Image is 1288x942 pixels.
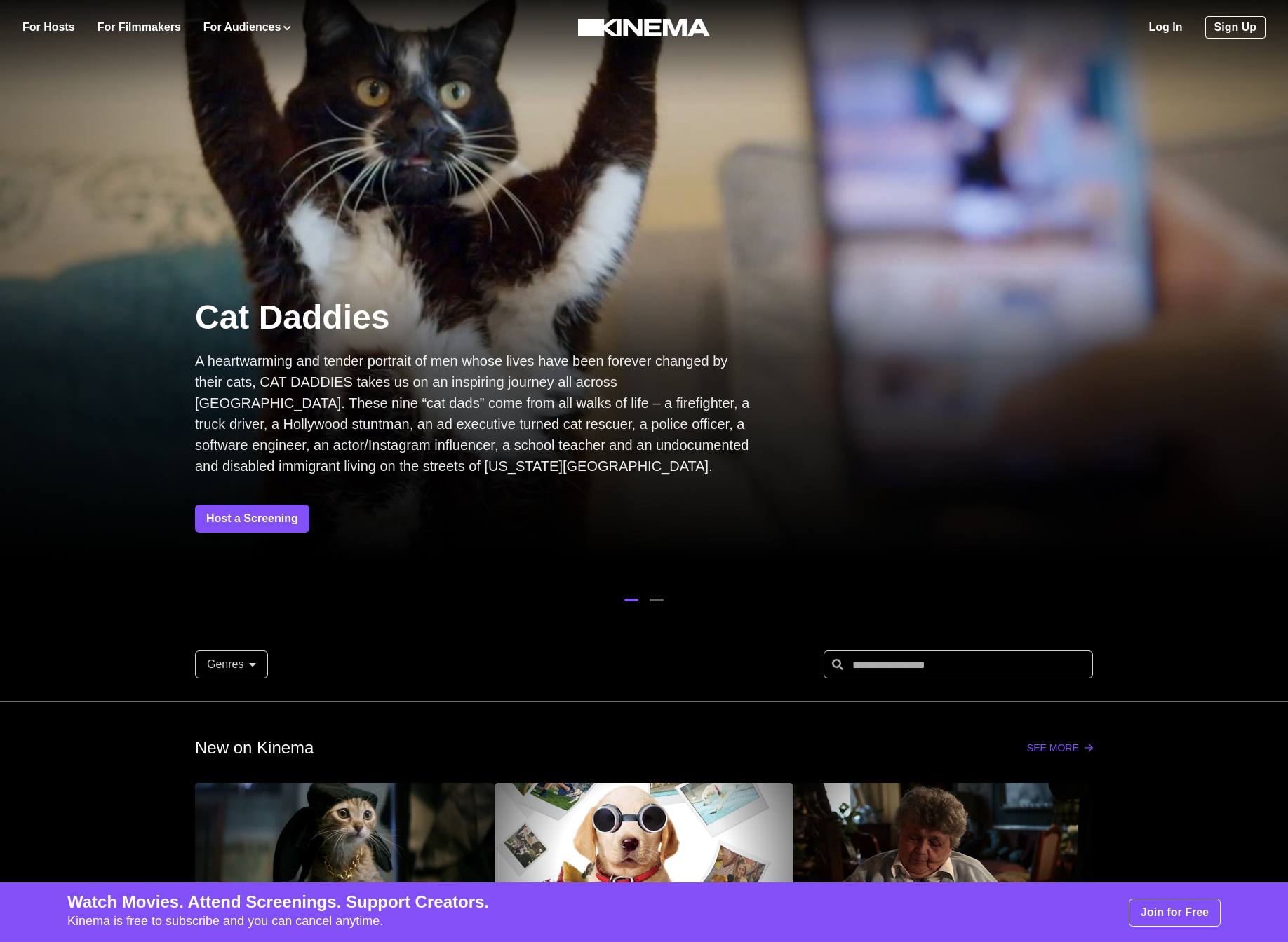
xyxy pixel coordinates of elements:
[1149,19,1183,36] a: Log In
[195,650,268,678] button: Genres
[98,19,181,36] a: For Filmmakers
[67,912,489,931] p: Kinema is free to subscribe and you can cancel anytime.
[195,735,314,760] p: New on Kinema
[1027,742,1093,753] a: See more
[195,505,309,533] a: Host a Screening
[195,296,756,339] p: Cat Daddies
[1129,899,1221,927] a: Join for Free
[67,894,489,910] p: Watch Movies. Attend Screenings. Support Creators.
[1205,16,1266,39] a: Sign Up
[195,350,756,477] p: A heartwarming and tender portrait of men whose lives have been forever changed by their cats, CA...
[203,19,291,36] button: For Audiences
[22,19,75,36] a: For Hosts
